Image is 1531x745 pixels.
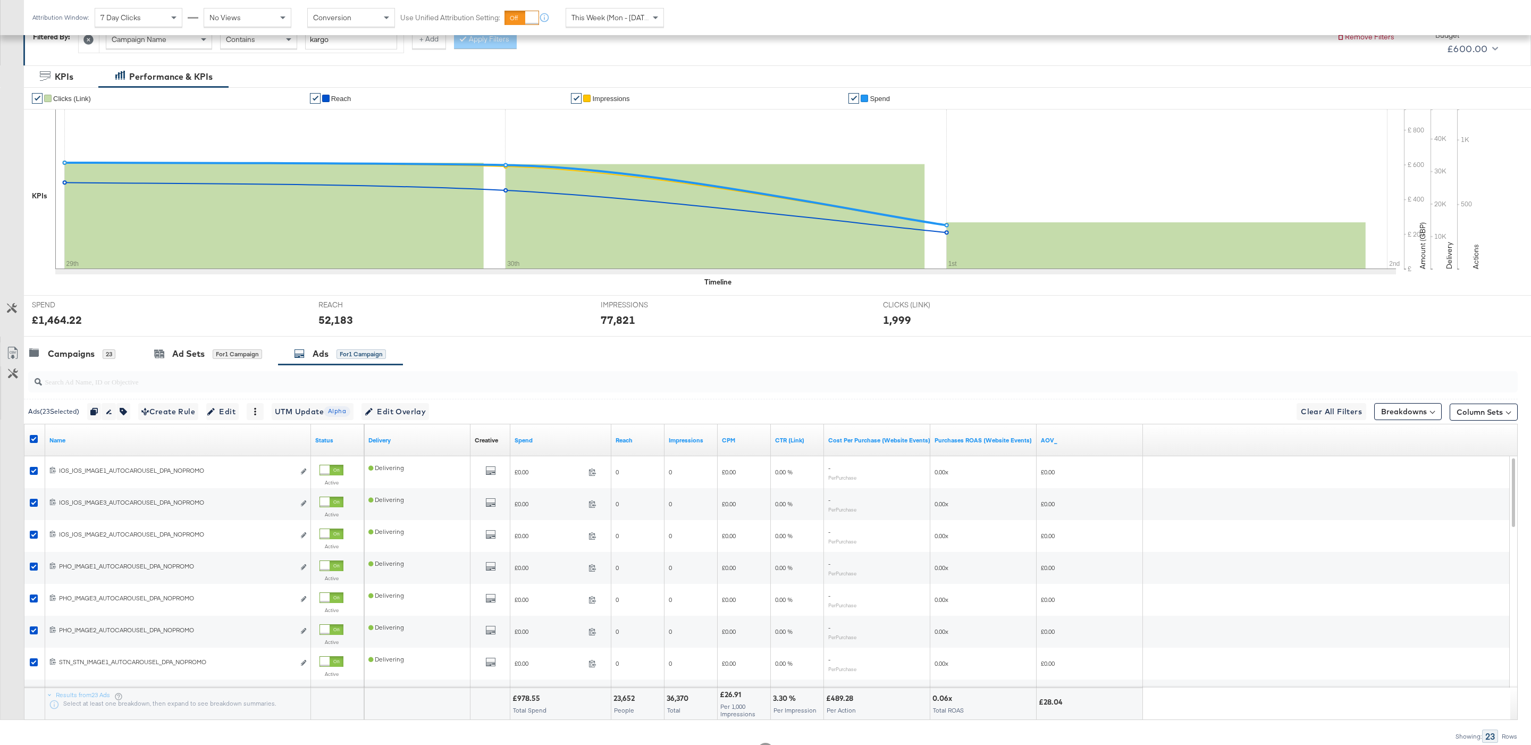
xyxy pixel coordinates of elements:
button: + Add [412,30,446,49]
div: 77,821 [601,312,635,328]
div: Ad Sets [172,348,205,360]
span: Create Rule [141,405,195,418]
div: £28.04 [1039,697,1066,707]
span: - [828,464,830,472]
span: £0.00 [515,627,584,635]
div: IOS_IOS_IMAGE3_AUTOCAROUSEL_DPA_NOPROMO [59,498,295,507]
div: Ads ( 23 Selected) [28,407,79,416]
div: PHO_IMAGE2_AUTOCAROUSEL_DPA_NOPROMO [59,626,295,634]
span: 0.00x [935,564,948,572]
span: Reach [331,95,351,103]
span: 0.00 % [775,627,793,635]
div: Filtered By: [33,32,70,42]
span: 0 [616,659,619,667]
div: Performance & KPIs [129,71,213,83]
a: The number of people your ad was served to. [616,436,660,445]
div: for 1 Campaign [213,349,262,359]
span: Spend [870,95,890,103]
span: £0.00 [515,532,584,540]
a: Reflects the ability of your Ad to achieve delivery. [368,436,466,445]
label: Active [319,639,343,646]
div: Campaigns [48,348,95,360]
span: Per Impression [773,706,817,714]
a: Shows the creative associated with your ad. [475,436,498,445]
span: 0.00 % [775,564,793,572]
a: The number of clicks received on a link in your ad divided by the number of impressions. [775,436,820,445]
span: 0 [616,564,619,572]
text: Delivery [1444,242,1454,269]
span: £0.00 [722,627,736,635]
div: KPIs [32,191,47,201]
sub: Per Purchase [828,634,856,640]
div: 23 [103,349,115,359]
span: 0 [669,596,672,604]
label: Use Unified Attribution Setting: [400,13,500,23]
span: Per Action [827,706,856,714]
span: Conversion [313,13,351,22]
label: Active [319,543,343,550]
span: REACH [318,300,398,310]
span: £0.00 [515,659,584,667]
button: Clear All Filters [1297,403,1366,420]
span: Delivering [368,623,404,631]
text: Actions [1471,244,1480,269]
button: £600.00 [1443,40,1500,57]
div: 52,183 [318,312,353,328]
span: Per 1,000 Impressions [720,702,755,718]
sub: Per Purchase [828,666,856,672]
div: STN_STN_IMAGE1_AUTOCAROUSEL_DPA_NOPROMO [59,658,295,666]
span: £0.00 [1041,468,1055,476]
span: Delivering [368,464,404,472]
div: £489.28 [826,693,856,704]
span: £0.00 [1041,564,1055,572]
span: Contains [226,35,255,44]
span: 0.00x [935,500,948,508]
div: 23 [1482,730,1498,743]
span: 0 [616,627,619,635]
span: - [828,591,830,599]
span: 0 [616,532,619,540]
span: 0 [616,596,619,604]
span: Delivering [368,559,404,567]
span: £0.00 [722,659,736,667]
span: Alpha [324,406,350,416]
span: £0.00 [722,468,736,476]
span: Total Spend [513,706,546,714]
sub: Per Purchase [828,506,856,513]
label: Active [319,671,343,677]
span: £0.00 [722,596,736,604]
span: 0.00x [935,532,948,540]
input: Search Ad Name, ID or Objective [42,367,1377,388]
a: The total value of the purchase actions divided by spend tracked by your Custom Audience pixel on... [935,436,1032,445]
div: for 1 Campaign [337,349,386,359]
span: 0.00 % [775,532,793,540]
span: Edit [209,405,235,418]
span: - [828,623,830,631]
span: £0.00 [515,564,584,572]
span: UTM Update [275,405,350,418]
a: Average Order Value [1041,436,1139,445]
div: Showing: [1455,733,1482,740]
span: £0.00 [1041,627,1055,635]
span: 0.00x [935,596,948,604]
div: 0.06x [932,693,955,704]
span: No Views [209,13,241,22]
span: £0.00 [1041,596,1055,604]
span: Delivering [368,528,404,535]
a: ✔ [571,93,582,104]
input: Enter a search term [305,30,397,49]
span: Clear All Filters [1301,405,1362,418]
text: Amount (GBP) [1418,222,1427,269]
div: £1,464.22 [32,312,82,328]
label: Active [319,511,343,518]
button: Create Rule [138,403,198,420]
span: Clicks (Link) [53,95,91,103]
span: - [828,496,830,504]
div: £26.91 [720,690,744,700]
span: Impressions [592,95,629,103]
span: CLICKS (LINK) [883,300,963,310]
a: ✔ [310,93,321,104]
button: Edit [206,403,239,420]
span: - [828,655,830,663]
span: £0.00 [722,532,736,540]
